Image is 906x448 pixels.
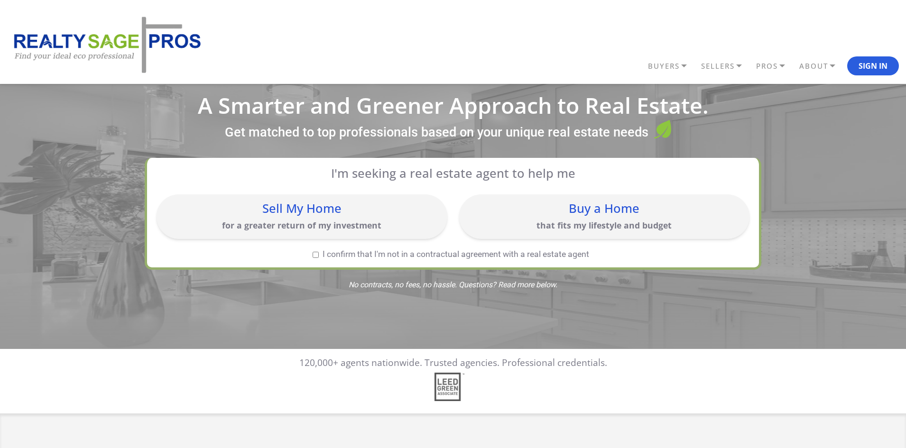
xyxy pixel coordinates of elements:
label: I confirm that I'm not in a contractual agreement with a real estate agent [157,250,745,259]
img: REALTY SAGE PROS [7,15,204,75]
p: 120,000+ agents nationwide. Trusted agencies. Professional credentials. [299,357,607,368]
button: Sign In [847,56,899,75]
p: that fits my lifestyle and budget [464,219,745,231]
div: Buy a Home [464,202,745,215]
span: No contracts, no fees, no hassle. Questions? Read more below. [145,281,761,289]
h1: A Smarter and Greener Approach to Real Estate. [145,94,761,116]
label: Get matched to top professionals based on your unique real estate needs [225,124,648,141]
a: BUYERS [646,58,699,74]
a: ABOUT [797,58,847,74]
p: I'm seeking a real estate agent to help me [170,166,736,181]
a: SELLERS [699,58,754,74]
a: PROS [754,58,797,74]
div: Sell My Home [161,202,443,215]
input: I confirm that I'm not in a contractual agreement with a real estate agent [313,252,319,258]
p: for a greater return of my investment [161,219,443,231]
img: Sponsor Logo: Leed Green Associate [435,373,464,401]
